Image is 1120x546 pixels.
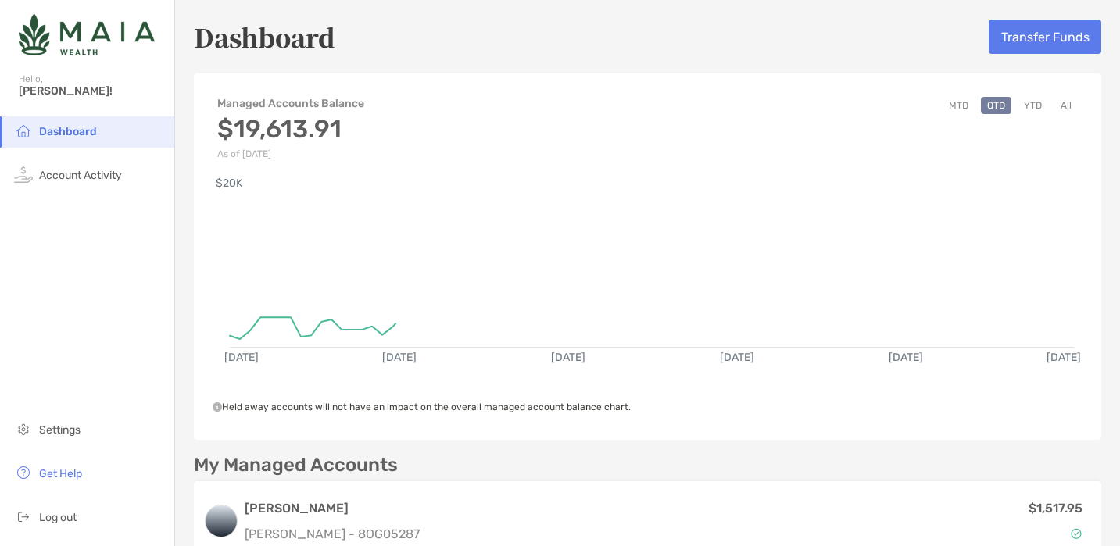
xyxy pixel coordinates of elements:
[217,114,364,144] h3: $19,613.91
[1071,528,1082,539] img: Account Status icon
[216,177,243,190] text: $20K
[194,19,335,55] h5: Dashboard
[245,524,420,544] p: [PERSON_NAME] - 8OG05287
[14,121,33,140] img: household icon
[217,97,364,110] h4: Managed Accounts Balance
[39,169,122,182] span: Account Activity
[889,351,923,364] text: [DATE]
[981,97,1011,114] button: QTD
[1029,498,1082,518] p: $1,517.95
[39,467,82,480] span: Get Help
[224,351,259,364] text: [DATE]
[14,419,33,438] img: settings icon
[39,511,77,524] span: Log out
[14,165,33,184] img: activity icon
[19,6,155,62] img: Zoe Logo
[943,97,975,114] button: MTD
[1047,351,1081,364] text: [DATE]
[217,148,364,159] p: As of [DATE]
[194,455,398,475] p: My Managed Accounts
[551,351,585,364] text: [DATE]
[206,505,237,537] img: logo account
[39,125,97,138] span: Dashboard
[19,84,165,98] span: [PERSON_NAME]!
[245,499,420,518] h3: [PERSON_NAME]
[213,401,631,412] span: Held away accounts will not have an impact on the overall managed account balance chart.
[1054,97,1078,114] button: All
[14,507,33,526] img: logout icon
[14,463,33,482] img: get-help icon
[720,351,754,364] text: [DATE]
[382,351,417,364] text: [DATE]
[989,20,1101,54] button: Transfer Funds
[1018,97,1048,114] button: YTD
[39,423,81,437] span: Settings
